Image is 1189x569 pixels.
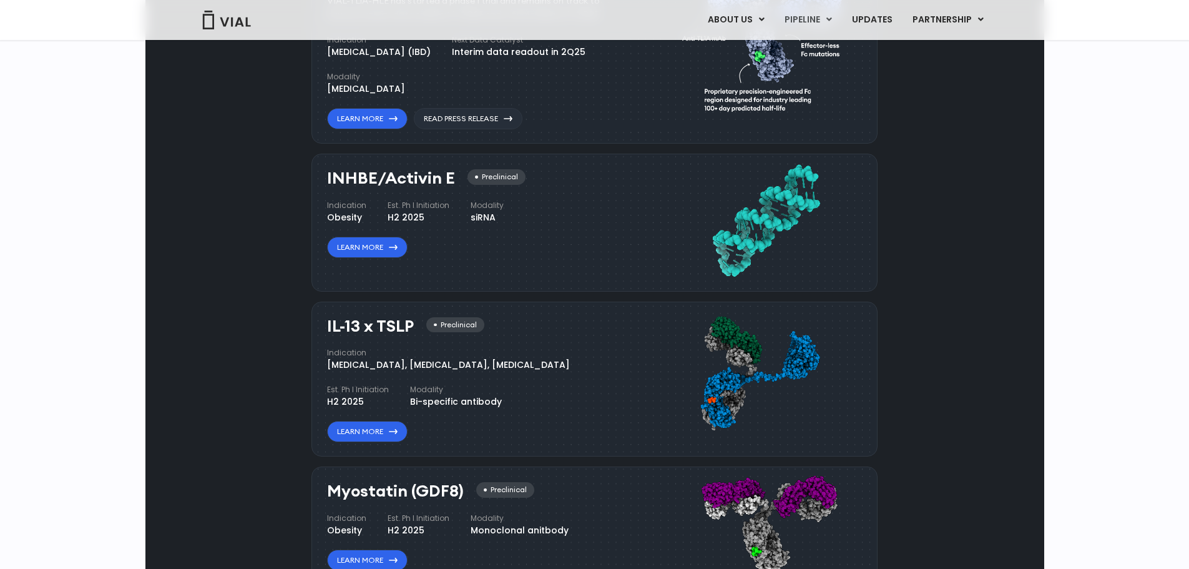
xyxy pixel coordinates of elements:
[410,395,502,408] div: Bi-specific antibody
[327,200,366,211] h4: Indication
[903,9,994,31] a: PARTNERSHIPMenu Toggle
[327,347,570,359] h4: Indication
[327,71,405,82] h4: Modality
[410,384,502,395] h4: Modality
[327,82,405,96] div: [MEDICAL_DATA]
[698,9,774,31] a: ABOUT USMenu Toggle
[327,421,408,442] a: Learn More
[327,237,408,258] a: Learn More
[388,524,449,537] div: H2 2025
[414,108,522,129] a: Read Press Release
[327,513,366,524] h4: Indication
[452,46,585,59] div: Interim data readout in 2Q25
[327,482,464,500] h3: Myostatin (GDF8)
[471,200,504,211] h4: Modality
[327,317,414,335] h3: IL-13 x TSLP
[202,11,252,29] img: Vial Logo
[476,482,534,498] div: Preclinical
[327,34,431,46] h4: Indication
[452,34,585,46] h4: Next Data Catalyst
[471,513,569,524] h4: Modality
[775,9,841,31] a: PIPELINEMenu Toggle
[327,211,366,224] div: Obesity
[327,359,570,372] div: [MEDICAL_DATA], [MEDICAL_DATA], [MEDICAL_DATA]
[327,395,389,408] div: H2 2025
[388,200,449,211] h4: Est. Ph I Initiation
[471,524,569,537] div: Monoclonal anitbody
[388,211,449,224] div: H2 2025
[471,211,504,224] div: siRNA
[327,384,389,395] h4: Est. Ph I Initiation
[467,169,526,185] div: Preclinical
[327,46,431,59] div: [MEDICAL_DATA] (IBD)
[327,108,408,129] a: Learn More
[388,513,449,524] h4: Est. Ph I Initiation
[327,169,455,187] h3: INHBE/Activin E
[327,524,366,537] div: Obesity
[842,9,902,31] a: UPDATES
[426,317,484,333] div: Preclinical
